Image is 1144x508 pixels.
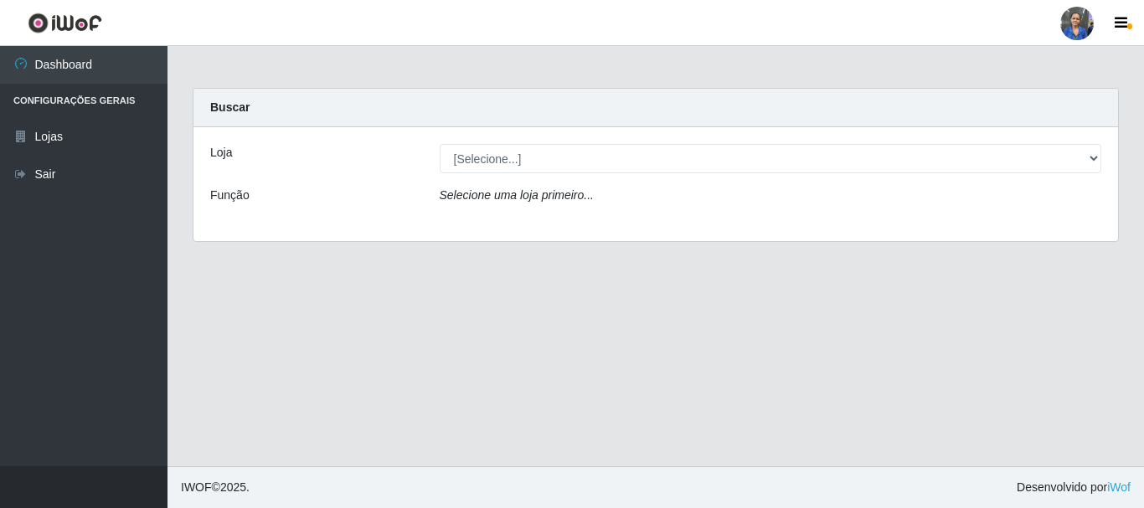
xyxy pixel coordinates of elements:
[28,13,102,33] img: CoreUI Logo
[1107,480,1131,494] a: iWof
[210,144,232,162] label: Loja
[210,187,250,204] label: Função
[210,100,250,114] strong: Buscar
[181,480,212,494] span: IWOF
[440,188,594,202] i: Selecione uma loja primeiro...
[181,479,250,496] span: © 2025 .
[1017,479,1131,496] span: Desenvolvido por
